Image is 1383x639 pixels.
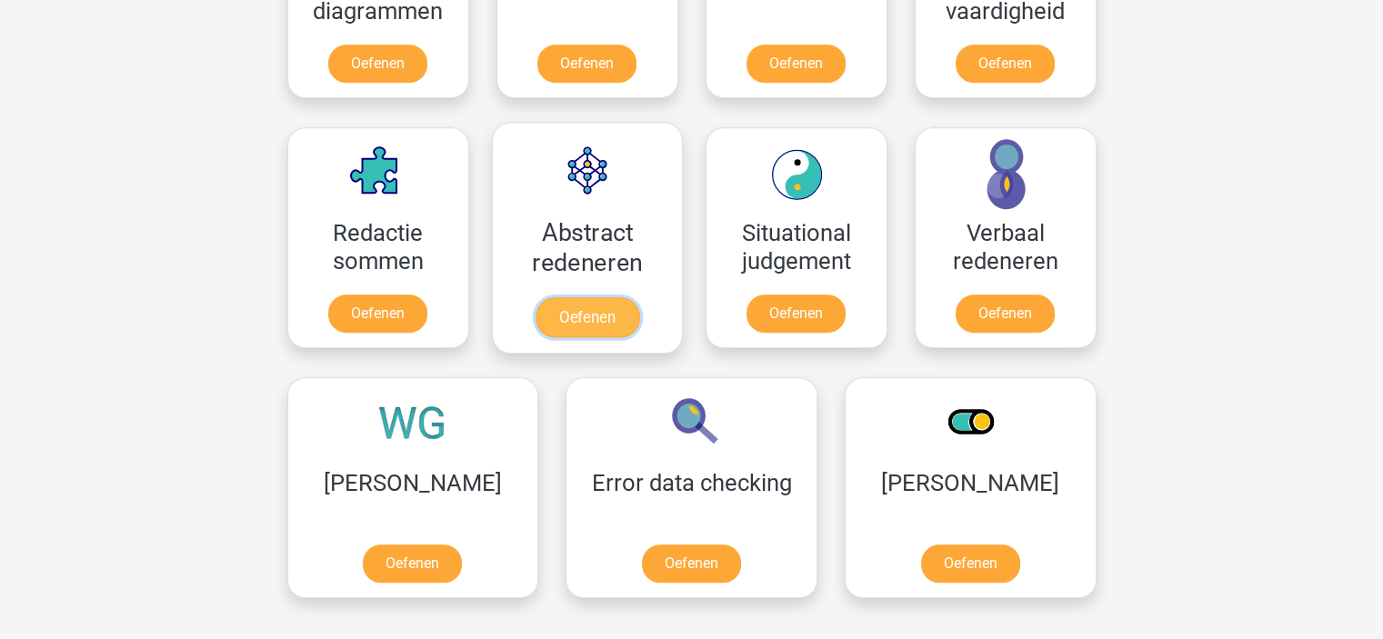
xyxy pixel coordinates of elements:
a: Oefenen [747,45,846,83]
a: Oefenen [537,45,636,83]
a: Oefenen [328,295,427,333]
a: Oefenen [363,544,462,583]
a: Oefenen [956,295,1055,333]
a: Oefenen [642,544,741,583]
a: Oefenen [921,544,1020,583]
a: Oefenen [535,297,638,337]
a: Oefenen [328,45,427,83]
a: Oefenen [956,45,1055,83]
a: Oefenen [747,295,846,333]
